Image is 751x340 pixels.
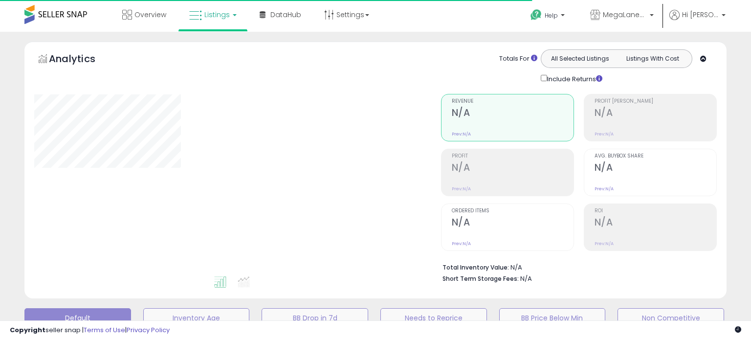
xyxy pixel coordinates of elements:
b: Short Term Storage Fees: [442,274,519,283]
li: N/A [442,261,709,272]
a: Help [523,1,574,32]
a: Privacy Policy [127,325,170,335]
div: seller snap | | [10,326,170,335]
button: BB Price Below Min [499,308,606,328]
div: Totals For [499,54,537,64]
small: Prev: N/A [452,186,471,192]
span: Hi [PERSON_NAME] [682,10,719,20]
span: ROI [595,208,716,214]
small: Prev: N/A [595,186,614,192]
span: Listings [204,10,230,20]
h2: N/A [452,162,574,175]
button: Listings With Cost [616,52,689,65]
span: Help [545,11,558,20]
button: Needs to Reprice [380,308,487,328]
h2: N/A [595,107,716,120]
button: Non Competitive [618,308,724,328]
b: Total Inventory Value: [442,263,509,272]
span: N/A [520,274,532,283]
a: Hi [PERSON_NAME] [669,10,726,32]
small: Prev: N/A [595,131,614,137]
h5: Analytics [49,52,114,68]
a: Terms of Use [84,325,125,335]
h2: N/A [595,162,716,175]
small: Prev: N/A [595,241,614,247]
small: Prev: N/A [452,131,471,137]
span: DataHub [270,10,301,20]
button: Default [24,308,131,328]
span: Profit [452,154,574,159]
h2: N/A [595,217,716,230]
button: BB Drop in 7d [262,308,368,328]
div: Include Returns [533,73,614,84]
i: Get Help [530,9,542,21]
span: Avg. Buybox Share [595,154,716,159]
button: All Selected Listings [544,52,617,65]
button: Inventory Age [143,308,250,328]
span: MegaLanes Distribution [603,10,647,20]
strong: Copyright [10,325,45,335]
span: Profit [PERSON_NAME] [595,99,716,104]
span: Revenue [452,99,574,104]
small: Prev: N/A [452,241,471,247]
span: Overview [134,10,166,20]
h2: N/A [452,107,574,120]
span: Ordered Items [452,208,574,214]
h2: N/A [452,217,574,230]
